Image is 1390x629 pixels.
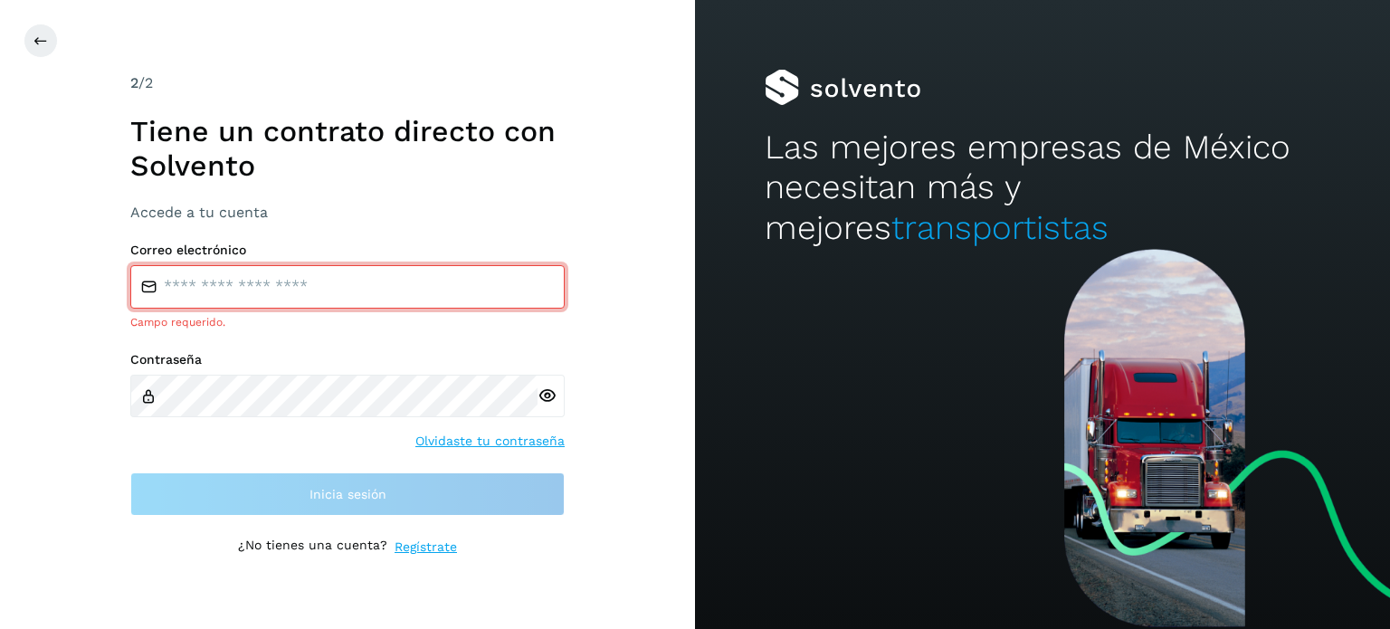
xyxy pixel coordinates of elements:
p: ¿No tienes una cuenta? [238,538,387,557]
span: transportistas [891,208,1109,247]
span: 2 [130,74,138,91]
label: Contraseña [130,352,565,367]
div: Campo requerido. [130,314,565,330]
span: Inicia sesión [309,488,386,500]
a: Regístrate [395,538,457,557]
a: Olvidaste tu contraseña [415,432,565,451]
button: Inicia sesión [130,472,565,516]
h2: Las mejores empresas de México necesitan más y mejores [765,128,1320,248]
div: /2 [130,72,565,94]
h3: Accede a tu cuenta [130,204,565,221]
label: Correo electrónico [130,243,565,258]
h1: Tiene un contrato directo con Solvento [130,114,565,184]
